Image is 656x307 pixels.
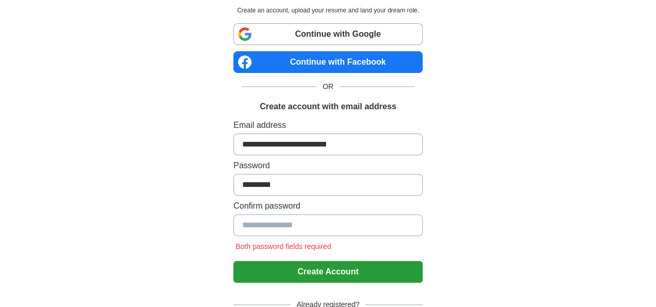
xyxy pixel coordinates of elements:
h1: Create account with email address [260,100,396,113]
button: Create Account [233,261,423,283]
a: Continue with Facebook [233,51,423,73]
a: Continue with Google [233,23,423,45]
label: Confirm password [233,200,423,212]
p: Create an account, upload your resume and land your dream role. [235,6,421,15]
span: Both password fields required [233,242,333,251]
label: Email address [233,119,423,131]
label: Password [233,159,423,172]
span: OR [316,81,340,92]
